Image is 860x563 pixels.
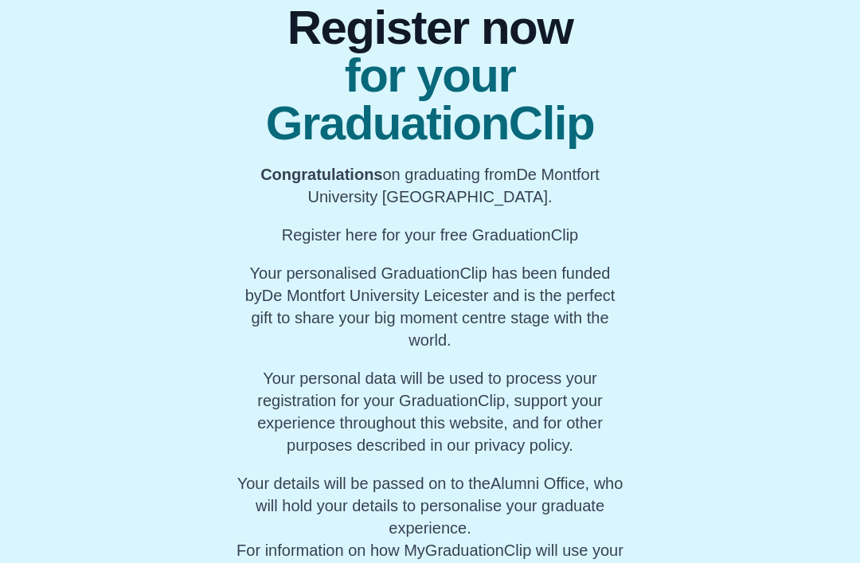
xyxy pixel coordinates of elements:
[234,262,626,351] p: Your personalised GraduationClip has been funded by De Montfort University Leicester and is the p...
[237,475,623,537] span: Your details will be passed on to the , who will hold your details to personalise your graduate e...
[234,163,626,208] p: on graduating from De Montfort University [GEOGRAPHIC_DATA].
[234,367,626,456] p: Your personal data will be used to process your registration for your GraduationClip, support you...
[234,224,626,246] p: Register here for your free GraduationClip
[234,52,626,147] span: for your GraduationClip
[234,4,626,52] span: Register now
[260,166,382,183] b: Congratulations
[491,475,585,492] span: Alumni Office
